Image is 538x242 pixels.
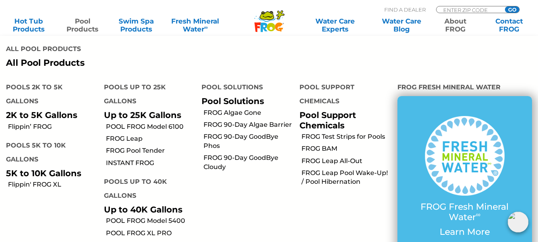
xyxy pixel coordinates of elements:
a: FROG Test Strips for Pools [301,132,391,141]
a: Swim SpaProducts [115,17,157,33]
h4: Pools 5K to 10K Gallons [6,138,92,168]
h4: Pools 2K to 5K Gallons [6,80,92,110]
p: 2K to 5K Gallons [6,110,92,120]
p: Up to 25K Gallons [104,110,190,120]
h4: FROG Fresh Mineral Water [397,80,532,96]
a: INSTANT FROG [106,159,196,167]
p: Pool Support Chemicals [299,110,385,130]
img: openIcon [508,212,528,232]
p: Find A Dealer [384,6,426,13]
a: Hot TubProducts [8,17,50,33]
a: PoolProducts [62,17,104,33]
h4: Pools up to 25K Gallons [104,80,190,110]
a: AboutFROG [434,17,476,33]
a: POOL FROG Model 5400 [106,216,196,225]
input: Zip Code Form [442,6,496,13]
a: Flippin' FROG XL [8,180,98,189]
a: FROG 90-Day GoodBye Cloudy [203,153,293,171]
p: FROG Fresh Mineral Water [413,202,516,223]
a: FROG Algae Gone [203,108,293,117]
a: FROG Pool Tender [106,146,196,155]
p: Up to 40K Gallons [104,205,190,214]
h4: Pool Solutions [202,80,288,96]
a: FROG Fresh Mineral Water∞ Learn More [413,116,516,241]
a: FROG Leap [106,134,196,143]
a: All Pool Products [6,58,263,68]
p: Learn More [413,227,516,237]
a: POOL FROG XL PRO [106,229,196,238]
a: FROG 90-Day Algae Barrier [203,120,293,129]
a: Water CareBlog [381,17,423,33]
a: FROG Leap All-Out [301,157,391,165]
a: Water CareExperts [301,17,369,33]
a: FROG 90-Day GoodBye Phos [203,132,293,150]
a: Flippin’ FROG [8,122,98,131]
sup: ∞ [476,211,481,218]
p: 5K to 10K Gallons [6,168,92,178]
a: FROG Leap Pool Wake-Up! / Pool Hibernation [301,169,391,187]
a: Fresh MineralWater∞ [169,17,221,33]
h4: Pool Support Chemicals [299,80,385,110]
a: ContactFROG [488,17,530,33]
sup: ∞ [204,24,208,30]
a: Pool Solutions [202,96,264,106]
a: POOL FROG Model 6100 [106,122,196,131]
input: GO [505,6,519,13]
a: FROG BAM [301,144,391,153]
h4: Pools up to 40K Gallons [104,175,190,205]
h4: All Pool Products [6,42,263,58]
